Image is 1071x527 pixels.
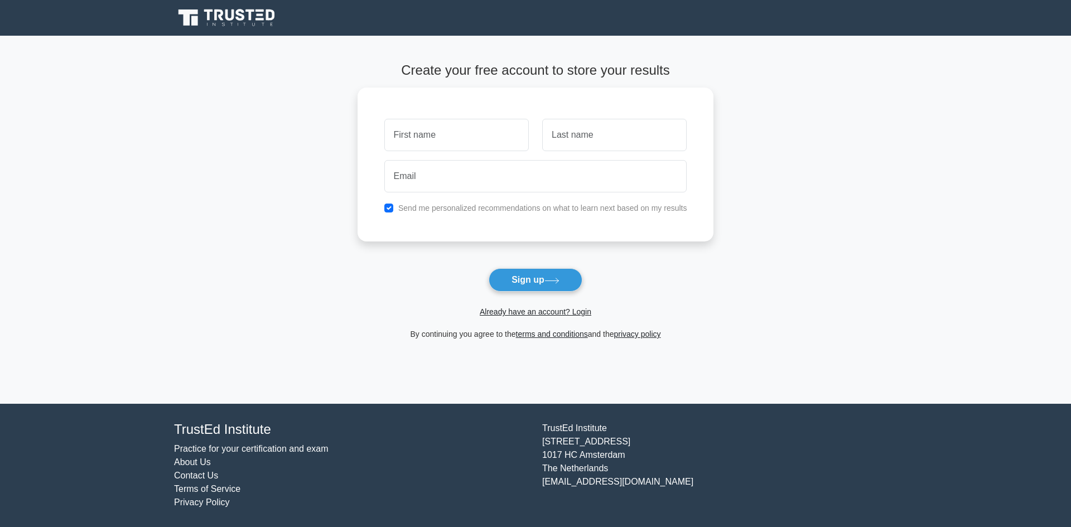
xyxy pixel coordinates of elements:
button: Sign up [489,268,582,292]
input: Email [384,160,687,192]
a: Terms of Service [174,484,240,494]
h4: Create your free account to store your results [358,62,714,79]
input: First name [384,119,529,151]
a: Contact Us [174,471,218,480]
div: TrustEd Institute [STREET_ADDRESS] 1017 HC Amsterdam The Netherlands [EMAIL_ADDRESS][DOMAIN_NAME] [535,422,904,509]
a: privacy policy [614,330,661,339]
a: Privacy Policy [174,497,230,507]
a: Already have an account? Login [480,307,591,316]
h4: TrustEd Institute [174,422,529,438]
div: By continuing you agree to the and the [351,327,721,341]
input: Last name [542,119,687,151]
label: Send me personalized recommendations on what to learn next based on my results [398,204,687,212]
a: Practice for your certification and exam [174,444,329,453]
a: terms and conditions [516,330,588,339]
a: About Us [174,457,211,467]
